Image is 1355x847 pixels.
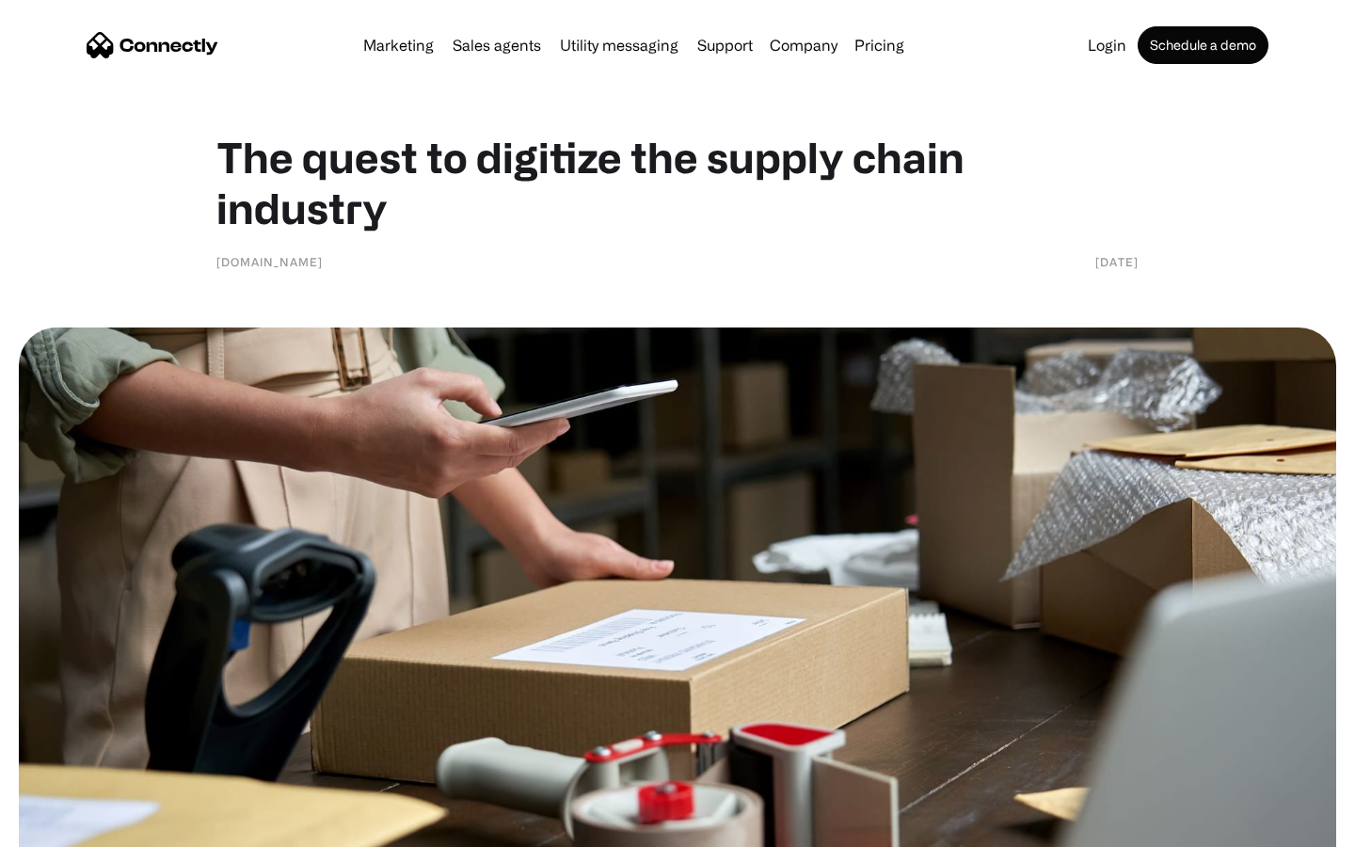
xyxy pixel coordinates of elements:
[1080,38,1134,53] a: Login
[216,132,1139,233] h1: The quest to digitize the supply chain industry
[445,38,549,53] a: Sales agents
[690,38,760,53] a: Support
[216,252,323,271] div: [DOMAIN_NAME]
[770,32,837,58] div: Company
[38,814,113,840] ul: Language list
[847,38,912,53] a: Pricing
[552,38,686,53] a: Utility messaging
[1138,26,1268,64] a: Schedule a demo
[356,38,441,53] a: Marketing
[1095,252,1139,271] div: [DATE]
[19,814,113,840] aside: Language selected: English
